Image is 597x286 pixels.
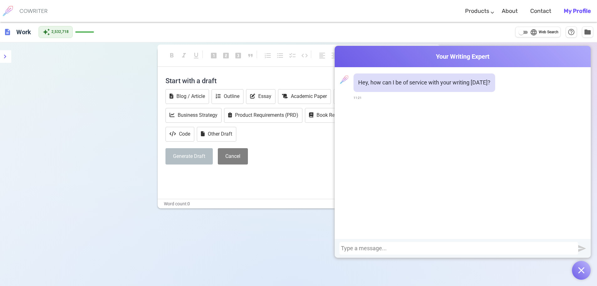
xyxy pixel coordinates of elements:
[338,73,350,86] img: profile
[165,148,213,165] button: Generate Draft
[564,2,591,20] a: My Profile
[539,29,558,35] span: Web Search
[305,108,348,123] button: Book Report
[165,73,432,88] h4: Start with a draft
[331,52,338,59] span: format_align_center
[165,108,222,123] button: Business Strategy
[180,52,188,59] span: format_italic
[165,89,209,104] button: Blog / Article
[192,52,200,59] span: format_underlined
[502,2,518,20] a: About
[568,28,575,36] span: help_outline
[318,52,326,59] span: format_align_left
[234,52,242,59] span: looks_3
[246,89,275,104] button: Essay
[358,78,490,87] p: Hey, how can I be of service with your writing [DATE]?
[212,89,244,104] button: Outline
[210,52,217,59] span: looks_one
[168,52,175,59] span: format_bold
[335,52,591,61] span: Your Writing Expert
[197,127,236,142] button: Other Draft
[218,148,248,165] button: Cancel
[353,94,362,103] span: 11:21
[165,127,194,142] button: Code
[584,28,591,36] span: folder
[224,108,302,123] button: Product Requirements (PRD)
[14,26,34,38] h6: Click to edit title
[333,89,396,104] button: Marketing Campaign
[578,245,586,252] img: Send
[578,267,584,273] img: Open chat
[465,2,489,20] a: Products
[51,29,69,35] span: 2,532,718
[247,52,254,59] span: format_quote
[222,52,230,59] span: looks_two
[301,52,308,59] span: code
[264,52,272,59] span: format_list_numbered
[158,199,440,208] div: Word count: 0
[582,26,593,38] button: Manage Documents
[530,29,537,36] span: language
[4,28,11,36] span: description
[530,2,551,20] a: Contact
[19,8,48,14] h6: COWRITER
[43,28,50,36] span: auto_awesome
[566,26,577,38] button: Help & Shortcuts
[276,52,284,59] span: format_list_bulleted
[289,52,296,59] span: checklist
[564,8,591,14] b: My Profile
[278,89,331,104] button: Academic Paper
